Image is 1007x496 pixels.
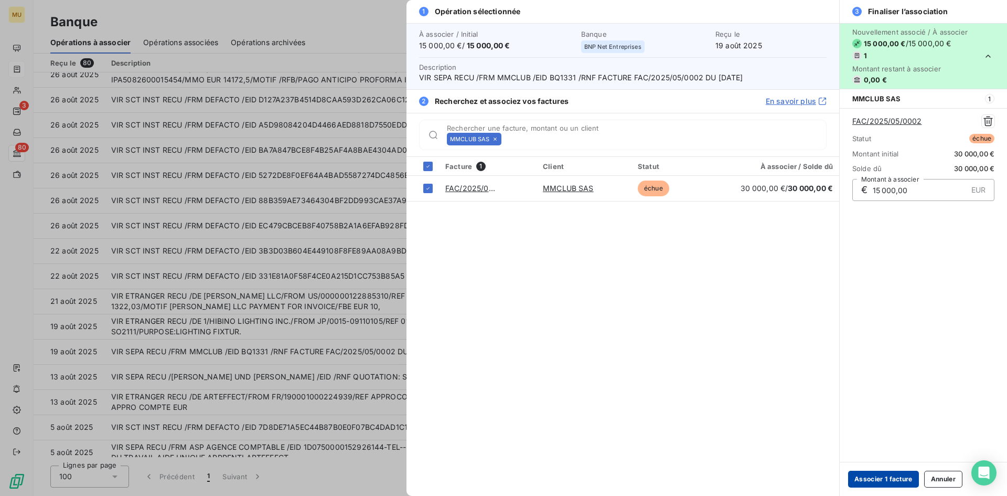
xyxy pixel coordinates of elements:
button: Annuler [924,471,962,488]
span: échue [638,181,669,196]
a: MMCLUB SAS [543,184,594,193]
div: Statut [638,162,713,171]
span: Reçu le [715,30,827,38]
span: 2 [419,97,428,106]
span: 30 000,00 € [954,164,994,173]
div: À associer / Solde dû [726,162,833,171]
span: Opération sélectionnée [435,6,520,17]
span: 3 [852,7,862,16]
span: Description [419,63,457,71]
span: 1 [864,51,867,60]
span: 1 [419,7,428,16]
span: À associer / Initial [419,30,575,38]
span: 0,00 € [864,76,887,84]
span: / 15 000,00 € [906,38,951,49]
span: 15 000,00 € [467,41,510,50]
span: Montant initial [852,150,898,158]
span: échue [969,134,994,143]
span: BNP Net Entreprises [584,44,641,50]
span: VIR SEPA RECU /FRM MMCLUB /EID BQ1331 /RNF FACTURE FAC/2025/05/0002 DU [DATE] [419,72,827,83]
span: Montant restant à associer [852,65,968,73]
span: Banque [581,30,709,38]
a: FAC/2025/05/0002 [852,116,922,126]
span: Nouvellement associé / À associer [852,28,968,36]
span: 30 000,00 € [954,150,994,158]
span: 15 000,00 € [864,39,906,48]
button: Associer 1 facture [848,471,919,488]
span: MMCLUB SAS [852,94,901,103]
a: En savoir plus [766,96,827,107]
input: placeholder [506,134,827,144]
span: 15 000,00 € / [419,40,575,51]
span: MMCLUB SAS [450,136,490,142]
span: Finaliser l’association [868,6,948,17]
div: Open Intercom Messenger [971,460,997,486]
span: 1 [476,162,486,171]
span: Recherchez et associez vos factures [435,96,569,107]
span: Statut [852,134,871,143]
div: Facture [445,162,530,171]
span: 1 [985,94,994,103]
a: FAC/2025/05/0002 [445,184,515,193]
div: Client [543,162,625,171]
span: 30 000,00 € [788,184,833,193]
div: 19 août 2025 [715,30,827,51]
span: 30 000,00 € / [741,184,833,193]
span: Solde dû [852,164,882,173]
